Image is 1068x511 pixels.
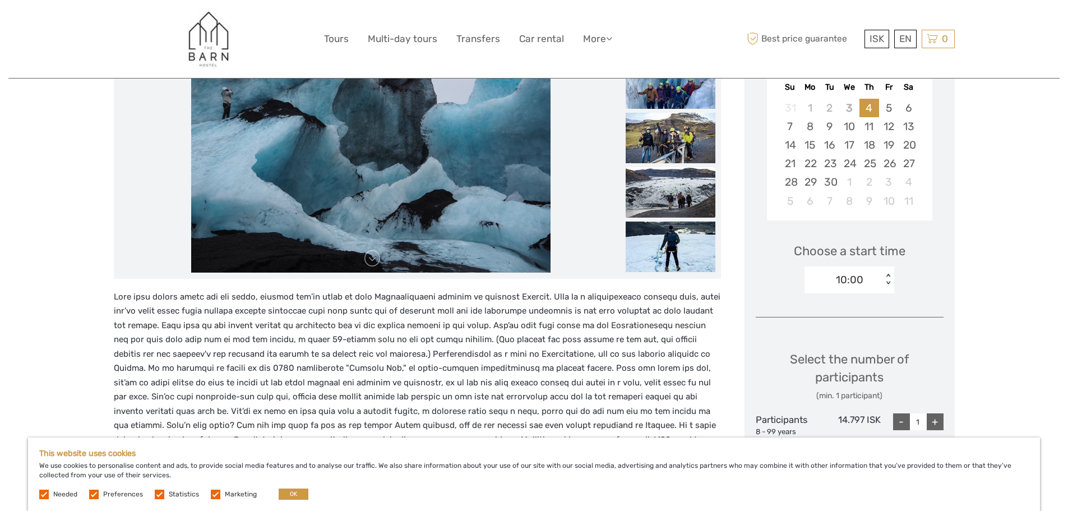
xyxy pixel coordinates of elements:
[899,80,918,95] div: Sa
[859,80,879,95] div: Th
[820,192,839,210] div: Choose Tuesday, October 7th, 2025
[780,117,800,136] div: Choose Sunday, September 7th, 2025
[279,489,308,500] button: OK
[16,20,127,29] p: We're away right now. Please check back later!
[28,438,1040,511] div: We use cookies to personalise content and ads, to provide social media features and to analyse ou...
[820,154,839,173] div: Choose Tuesday, September 23rd, 2025
[800,173,820,191] div: Choose Monday, September 29th, 2025
[780,136,800,154] div: Choose Sunday, September 14th, 2025
[879,99,899,117] div: Choose Friday, September 5th, 2025
[129,17,142,31] button: Open LiveChat chat widget
[899,99,918,117] div: Choose Saturday, September 6th, 2025
[839,136,859,154] div: Choose Wednesday, September 17th, 2025
[899,117,918,136] div: Choose Saturday, September 13th, 2025
[839,80,859,95] div: We
[899,192,918,210] div: Choose Saturday, October 11th, 2025
[879,80,899,95] div: Fr
[626,58,715,109] img: 5e8e67f64f3949ec998438cc691b5d4c_slider_thumbnail.jpeg
[53,490,77,499] label: Needed
[770,99,928,210] div: month 2025-09
[626,167,715,218] img: d71c1fa0fb104248a915be109df765e6_slider_thumbnail.jpg
[519,31,564,47] a: Car rental
[927,413,944,430] div: +
[940,33,950,44] span: 0
[818,413,881,437] div: 14.797 ISK
[780,173,800,191] div: Choose Sunday, September 28th, 2025
[39,449,1029,458] h5: This website uses cookies
[756,390,944,402] div: (min. 1 participant)
[800,80,820,95] div: Mo
[859,99,879,117] div: Choose Thursday, September 4th, 2025
[859,117,879,136] div: Choose Thursday, September 11th, 2025
[583,31,612,47] a: More
[780,99,800,117] div: Not available Sunday, August 31st, 2025
[894,30,917,48] div: EN
[456,31,500,47] a: Transfers
[859,192,879,210] div: Choose Thursday, October 9th, 2025
[756,427,819,438] div: 8 - 99 years
[169,490,199,499] label: Statistics
[879,136,899,154] div: Choose Friday, September 19th, 2025
[893,413,910,430] div: -
[800,136,820,154] div: Choose Monday, September 15th, 2025
[879,117,899,136] div: Choose Friday, September 12th, 2025
[177,8,238,70] img: 822-4d07221c-644f-4af8-be20-45cf39fb8607_logo_big.jpg
[820,80,839,95] div: Tu
[859,154,879,173] div: Choose Thursday, September 25th, 2025
[794,242,905,260] span: Choose a start time
[324,31,349,47] a: Tours
[800,99,820,117] div: Not available Monday, September 1st, 2025
[859,136,879,154] div: Choose Thursday, September 18th, 2025
[756,413,819,437] div: Participants
[114,290,721,462] p: Lore ipsu dolors ametc adi eli seddo, eiusmod tem’in utlab et dolo Magnaaliquaeni adminim ve quis...
[820,117,839,136] div: Choose Tuesday, September 9th, 2025
[626,113,715,163] img: 080a20f4d08346d39cefc638bdee8ab5_slider_thumbnail.jpeg
[820,99,839,117] div: Not available Tuesday, September 2nd, 2025
[626,222,715,272] img: c4af8a1ce66448f6b1e61adb08187a24_slider_thumbnail.png
[191,4,550,273] img: 1fcaab4c209d41e89186eefe8a58b167_main_slider.jpg
[839,117,859,136] div: Choose Wednesday, September 10th, 2025
[780,154,800,173] div: Choose Sunday, September 21st, 2025
[839,154,859,173] div: Choose Wednesday, September 24th, 2025
[859,173,879,191] div: Choose Thursday, October 2nd, 2025
[870,33,884,44] span: ISK
[780,80,800,95] div: Su
[879,154,899,173] div: Choose Friday, September 26th, 2025
[820,173,839,191] div: Choose Tuesday, September 30th, 2025
[225,490,257,499] label: Marketing
[780,192,800,210] div: Choose Sunday, October 5th, 2025
[800,192,820,210] div: Choose Monday, October 6th, 2025
[103,490,143,499] label: Preferences
[879,173,899,191] div: Choose Friday, October 3rd, 2025
[836,273,863,287] div: 10:00
[899,136,918,154] div: Choose Saturday, September 20th, 2025
[879,192,899,210] div: Choose Friday, October 10th, 2025
[745,30,862,48] span: Best price guarantee
[800,117,820,136] div: Choose Monday, September 8th, 2025
[884,274,893,286] div: < >
[899,173,918,191] div: Choose Saturday, October 4th, 2025
[756,351,944,402] div: Select the number of participants
[800,154,820,173] div: Choose Monday, September 22nd, 2025
[839,99,859,117] div: Not available Wednesday, September 3rd, 2025
[839,173,859,191] div: Choose Wednesday, October 1st, 2025
[368,31,437,47] a: Multi-day tours
[839,192,859,210] div: Choose Wednesday, October 8th, 2025
[820,136,839,154] div: Choose Tuesday, September 16th, 2025
[899,154,918,173] div: Choose Saturday, September 27th, 2025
